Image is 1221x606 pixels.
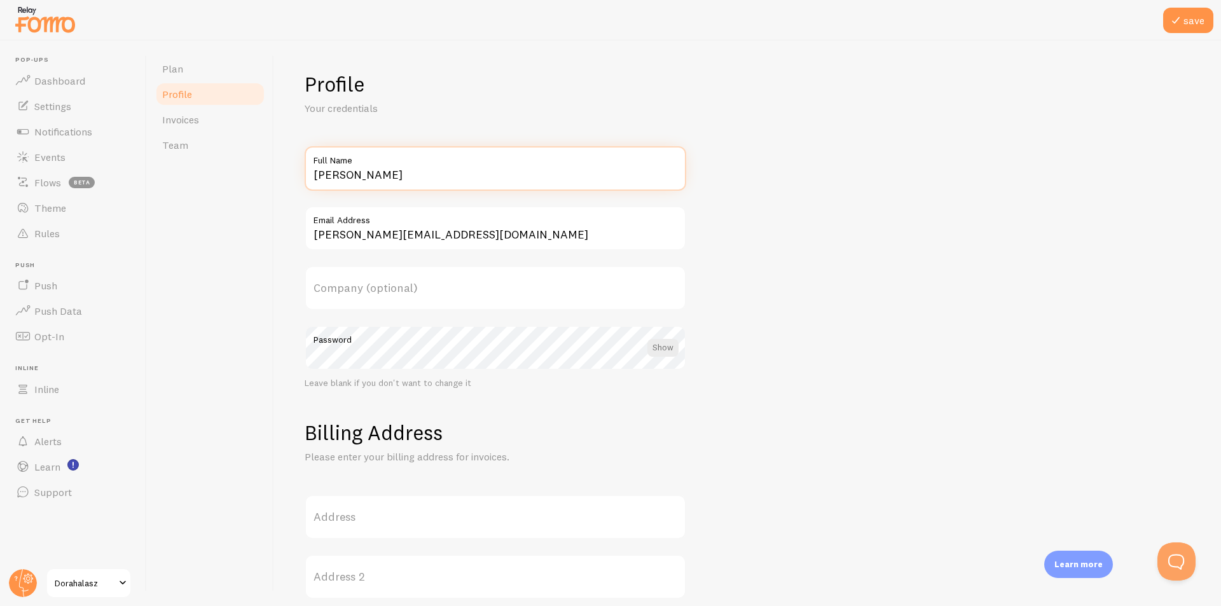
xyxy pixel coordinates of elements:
a: Invoices [155,107,266,132]
span: Invoices [162,113,199,126]
p: Your credentials [305,101,610,116]
span: Dorahalasz [55,575,115,591]
a: Theme [8,195,139,221]
p: Please enter your billing address for invoices. [305,450,610,464]
iframe: Help Scout Beacon - Open [1157,542,1196,581]
span: Inline [15,364,139,373]
a: Dashboard [8,68,139,93]
a: Learn [8,454,139,479]
span: Plan [162,62,183,75]
label: Address [305,495,686,539]
a: Push Data [8,298,139,324]
a: Flows beta [8,170,139,195]
span: Support [34,486,72,499]
div: Learn more [1044,551,1113,578]
p: Learn more [1054,558,1103,570]
span: Dashboard [34,74,85,87]
a: Opt-In [8,324,139,349]
a: Events [8,144,139,170]
span: beta [69,177,95,188]
label: Company (optional) [305,266,686,310]
a: Push [8,273,139,298]
span: Flows [34,176,61,189]
span: Learn [34,460,60,473]
a: Plan [155,56,266,81]
span: Push Data [34,305,82,317]
span: Profile [162,88,192,100]
span: Get Help [15,417,139,425]
label: Full Name [305,146,686,168]
label: Email Address [305,206,686,228]
label: Address 2 [305,554,686,599]
span: Rules [34,227,60,240]
span: Theme [34,202,66,214]
a: Profile [155,81,266,107]
span: Notifications [34,125,92,138]
div: Leave blank if you don't want to change it [305,378,686,389]
svg: <p>Watch New Feature Tutorials!</p> [67,459,79,471]
a: Alerts [8,429,139,454]
h1: Billing Address [305,420,1190,446]
span: Push [34,279,57,292]
a: Dorahalasz [46,568,132,598]
span: Settings [34,100,71,113]
h1: Profile [305,71,1190,97]
span: Opt-In [34,330,64,343]
a: Rules [8,221,139,246]
span: Alerts [34,435,62,448]
a: Notifications [8,119,139,144]
a: Support [8,479,139,505]
span: Team [162,139,188,151]
label: Password [305,326,686,347]
img: fomo-relay-logo-orange.svg [13,3,77,36]
a: Settings [8,93,139,119]
span: Pop-ups [15,56,139,64]
a: Team [155,132,266,158]
span: Inline [34,383,59,396]
span: Events [34,151,66,163]
a: Inline [8,376,139,402]
span: Push [15,261,139,270]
